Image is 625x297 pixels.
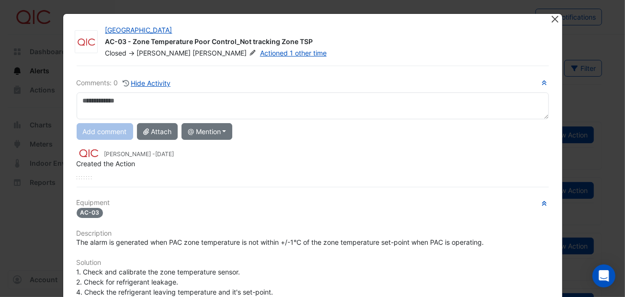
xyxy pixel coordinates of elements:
[182,123,233,140] button: @ Mention
[193,48,258,58] span: [PERSON_NAME]
[77,160,136,168] span: Created the Action
[550,14,560,24] button: Close
[77,259,549,267] h6: Solution
[77,78,171,89] div: Comments: 0
[77,229,549,238] h6: Description
[77,238,484,246] span: The alarm is generated when PAC zone temperature is not within +/-1°C of the zone temperature set...
[77,208,103,218] span: AC-03
[592,264,615,287] div: Open Intercom Messenger
[137,49,191,57] span: [PERSON_NAME]
[260,49,327,57] a: Actioned 1 other time
[105,26,172,34] a: [GEOGRAPHIC_DATA]
[122,78,171,89] button: Hide Activity
[104,150,174,159] small: [PERSON_NAME] -
[105,49,127,57] span: Closed
[77,148,101,159] img: QIC
[105,37,539,48] div: AC-03 - Zone Temperature Poor Control_Not tracking Zone TSP
[156,150,174,158] span: 2025-08-20 09:11:46
[77,199,549,207] h6: Equipment
[137,123,178,140] button: Attach
[77,268,273,296] span: 1. Check and calibrate the zone temperature sensor. 2. Check for refrigerant leakage. 4. Check th...
[75,37,97,47] img: QIC
[129,49,135,57] span: ->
